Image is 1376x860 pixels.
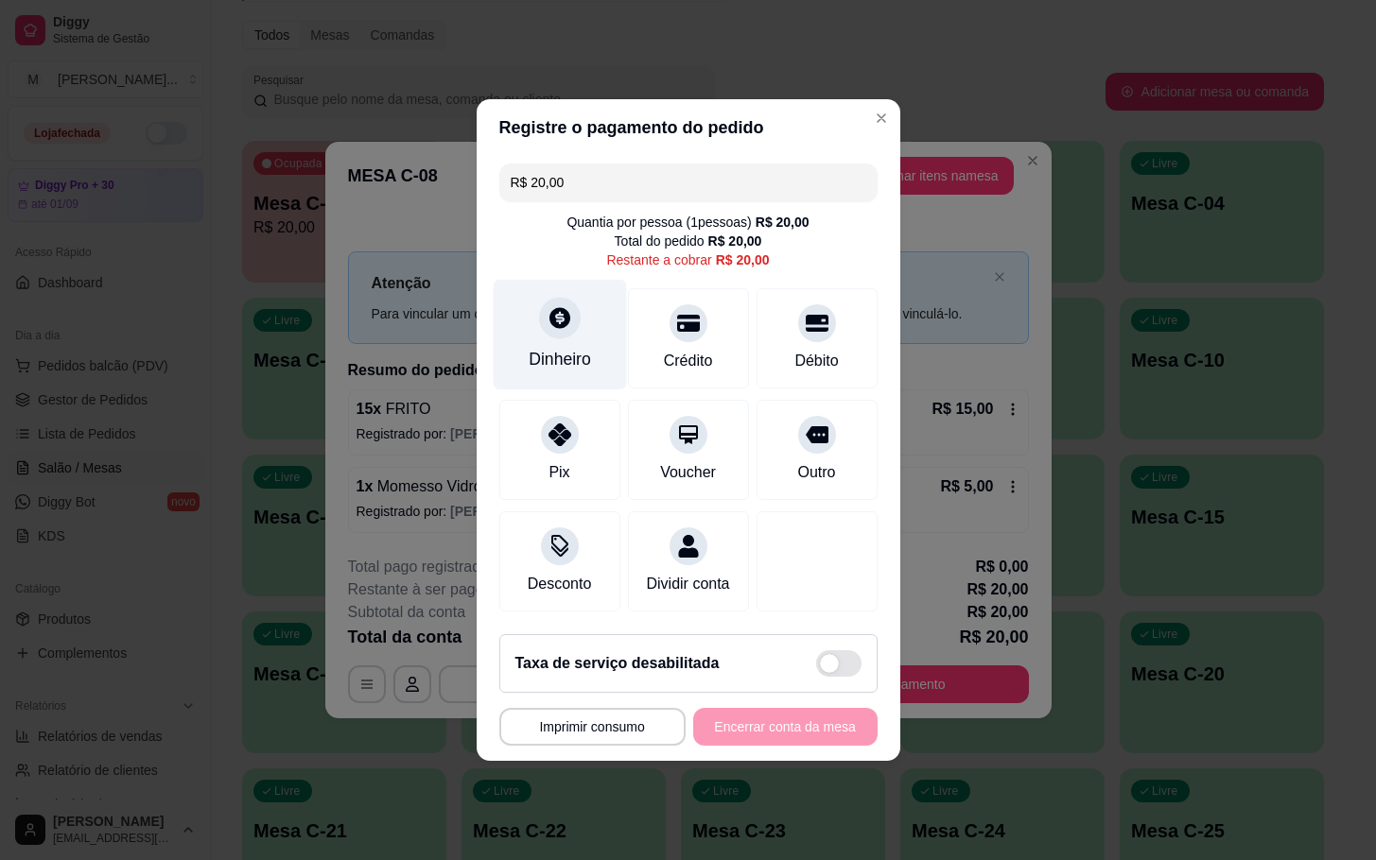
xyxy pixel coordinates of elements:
[794,350,838,372] div: Débito
[646,573,729,595] div: Dividir conta
[660,461,716,484] div: Voucher
[797,461,835,484] div: Outro
[515,652,720,675] h2: Taxa de serviço desabilitada
[499,708,686,746] button: Imprimir consumo
[477,99,900,156] header: Registre o pagamento do pedido
[606,250,769,269] div: Restante a cobrar
[664,350,713,372] div: Crédito
[549,461,569,484] div: Pix
[756,213,810,232] div: R$ 20,00
[511,163,866,201] input: Ex.: hambúrguer de cordeiro
[866,103,897,133] button: Close
[615,232,762,250] div: Total do pedido
[529,347,591,371] div: Dinheiro
[716,250,770,269] div: R$ 20,00
[708,232,762,250] div: R$ 20,00
[566,213,809,232] div: Quantia por pessoa ( 1 pessoas)
[528,573,592,595] div: Desconto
